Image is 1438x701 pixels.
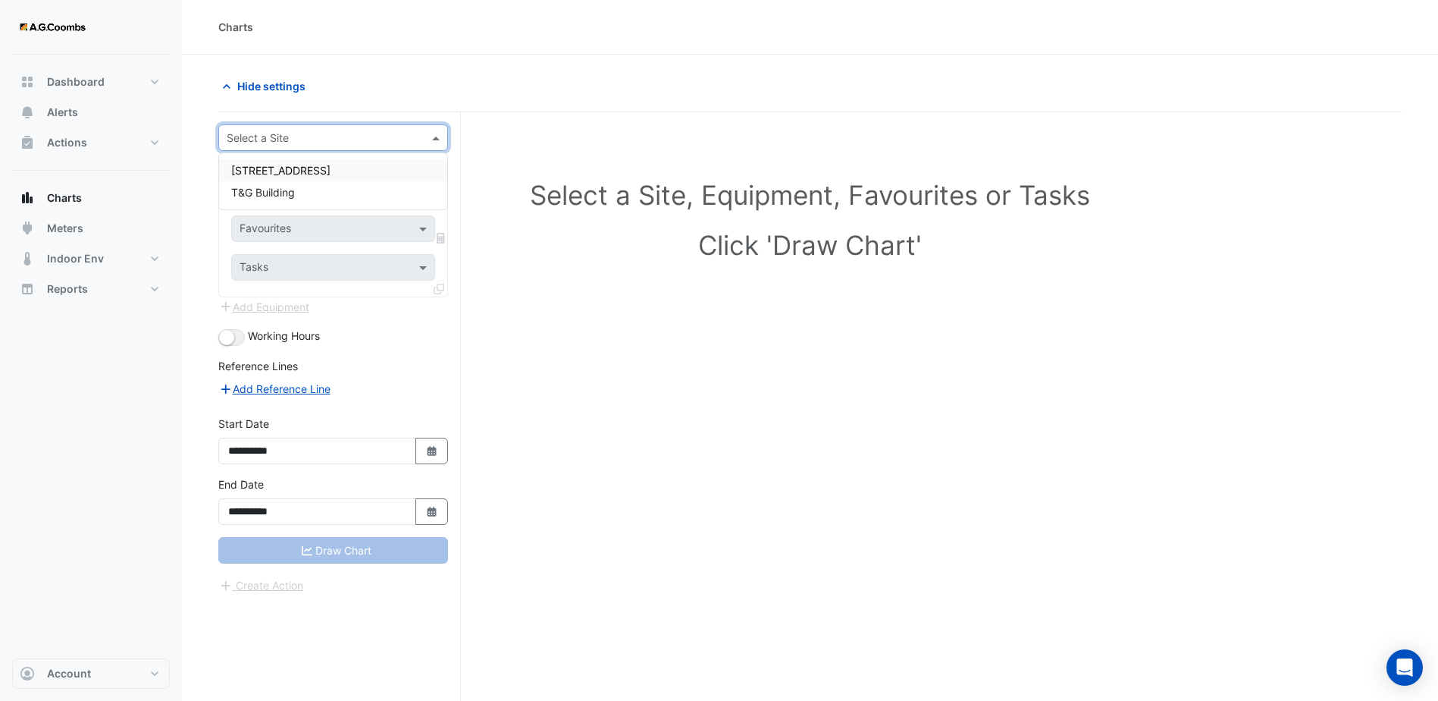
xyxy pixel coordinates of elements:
label: Start Date [218,416,269,432]
div: Options List [219,153,447,209]
app-icon: Alerts [20,105,35,120]
button: Actions [12,127,170,158]
span: Account [47,666,91,681]
span: Working Hours [248,329,320,342]
button: Reports [12,274,170,304]
div: Favourites [237,220,291,240]
fa-icon: Select Date [425,505,439,518]
app-icon: Reports [20,281,35,297]
button: Add Reference Line [218,380,331,398]
app-icon: Actions [20,135,35,150]
button: Charts [12,183,170,213]
span: Clone Favourites and Tasks from this Equipment to other Equipment [434,282,444,295]
span: Charts [47,190,82,206]
app-icon: Meters [20,221,35,236]
div: Open Intercom Messenger [1386,649,1423,686]
span: Dashboard [47,74,105,90]
fa-icon: Select Date [425,445,439,457]
span: Hide settings [237,78,305,94]
button: Alerts [12,97,170,127]
span: [STREET_ADDRESS] [231,164,331,177]
div: Tasks [237,259,268,278]
span: Reports [47,281,88,297]
h1: Click 'Draw Chart' [252,229,1368,261]
span: Alerts [47,105,78,120]
span: Meters [47,221,83,236]
span: Indoor Env [47,251,104,266]
button: Indoor Env [12,244,170,274]
button: Meters [12,213,170,244]
button: Hide settings [218,73,315,99]
div: Charts [218,19,253,35]
img: Company Logo [18,12,86,42]
button: Account [12,659,170,689]
h1: Select a Site, Equipment, Favourites or Tasks [252,179,1368,211]
span: T&G Building [231,186,295,199]
app-icon: Charts [20,190,35,206]
button: Dashboard [12,67,170,97]
app-icon: Indoor Env [20,251,35,266]
span: Actions [47,135,87,150]
app-icon: Dashboard [20,74,35,90]
span: Choose Function [434,231,448,244]
label: Reference Lines [218,358,298,374]
app-escalated-ticket-create-button: Please correct errors first [218,577,304,590]
label: End Date [218,476,264,492]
